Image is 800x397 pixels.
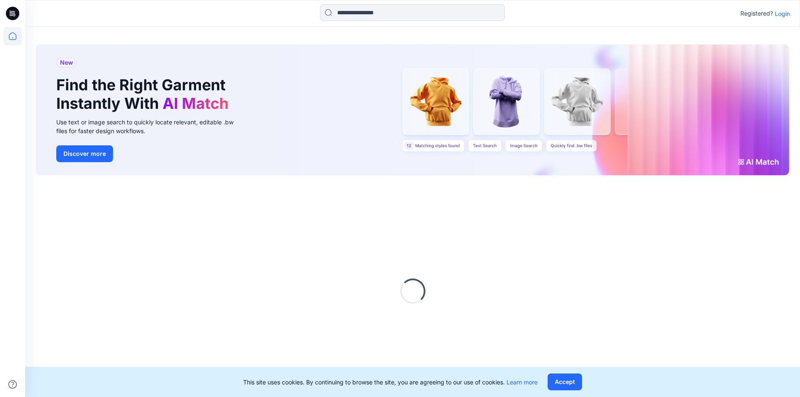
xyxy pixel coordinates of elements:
button: Accept [548,373,582,390]
p: Login [775,9,790,18]
div: Use text or image search to quickly locate relevant, editable .bw files for faster design workflows. [56,118,245,135]
span: AI Match [163,94,228,113]
p: Registered? [740,8,773,18]
a: Learn more [506,379,538,386]
p: This site uses cookies. By continuing to browse the site, you are agreeing to our use of cookies. [243,378,538,386]
button: Discover more [56,145,113,162]
h1: Find the Right Garment Instantly With [56,76,233,112]
span: New [60,58,73,68]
